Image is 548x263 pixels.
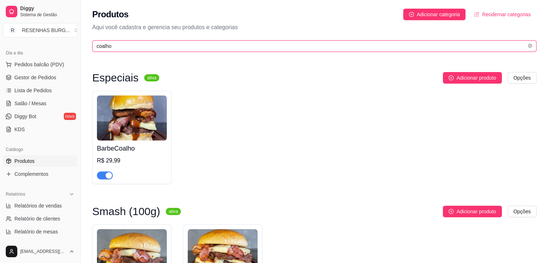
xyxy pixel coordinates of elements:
span: [EMAIL_ADDRESS][DOMAIN_NAME] [20,249,66,254]
button: Adicionar produto [443,72,502,84]
span: Sistema de Gestão [20,12,75,18]
a: Relatório de fidelidadenovo [3,239,77,250]
div: RESENHAS BURG ... [22,27,70,34]
span: Reodernar categorias [482,10,531,18]
a: Relatório de mesas [3,226,77,237]
sup: ativa [166,208,181,215]
button: Pedidos balcão (PDV) [3,59,77,70]
a: KDS [3,124,77,135]
a: DiggySistema de Gestão [3,3,77,20]
span: KDS [14,126,25,133]
div: Dia a dia [3,47,77,59]
span: close-circle [528,43,532,50]
a: Gestor de Pedidos [3,72,77,83]
button: Opções [508,72,536,84]
span: Diggy Bot [14,113,36,120]
span: ordered-list [474,12,479,17]
div: Catálogo [3,144,77,155]
span: Relatório de clientes [14,215,60,222]
div: R$ 29,99 [97,156,167,165]
a: Relatórios de vendas [3,200,77,211]
span: Relatórios de vendas [14,202,62,209]
a: Diggy Botnovo [3,111,77,122]
button: Adicionar categoria [403,9,466,20]
span: plus-circle [449,209,454,214]
a: Complementos [3,168,77,180]
span: Produtos [14,157,35,165]
a: Produtos [3,155,77,167]
span: plus-circle [449,75,454,80]
button: Select a team [3,23,77,37]
span: Lista de Pedidos [14,87,52,94]
span: Opções [513,208,531,215]
span: R [9,27,16,34]
a: Lista de Pedidos [3,85,77,96]
span: Opções [513,74,531,82]
p: Aqui você cadastra e gerencia seu produtos e categorias [92,23,536,32]
img: product-image [97,95,167,141]
h4: BarbeCoalho [97,143,167,153]
span: Relatório de mesas [14,228,58,235]
span: plus-circle [409,12,414,17]
button: Opções [508,206,536,217]
h3: Especiais [92,73,138,82]
a: Relatório de clientes [3,213,77,224]
span: Gestor de Pedidos [14,74,56,81]
button: [EMAIL_ADDRESS][DOMAIN_NAME] [3,243,77,260]
span: Adicionar produto [456,74,496,82]
span: Adicionar produto [456,208,496,215]
sup: ativa [144,74,159,81]
input: Buscar por nome ou código do produto [97,42,526,50]
span: Relatórios [6,191,25,197]
button: Reodernar categorias [468,9,536,20]
span: Complementos [14,170,48,178]
span: Diggy [20,5,75,12]
h2: Produtos [92,9,129,20]
a: Salão / Mesas [3,98,77,109]
span: close-circle [528,44,532,48]
span: Salão / Mesas [14,100,46,107]
span: Adicionar categoria [417,10,460,18]
span: Pedidos balcão (PDV) [14,61,64,68]
button: Adicionar produto [443,206,502,217]
h3: Smash (100g) [92,207,160,216]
